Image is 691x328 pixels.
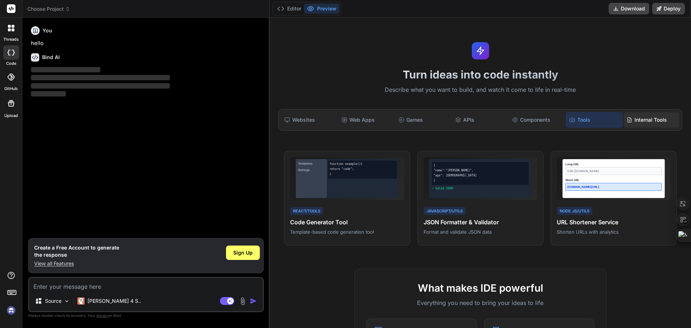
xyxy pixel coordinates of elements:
div: [DOMAIN_NAME][URL] [565,183,662,191]
p: Format and validate JSON data [424,229,537,235]
img: Claude 4 Sonnet [77,297,85,305]
div: Long URL [565,162,662,166]
div: "name":"[PERSON_NAME]", [433,169,527,173]
div: React/Tools [290,207,323,215]
div: } [433,179,527,183]
img: icon [250,297,257,305]
span: ‌ [31,91,66,96]
button: Download [609,3,649,14]
div: Web Apps [339,112,394,127]
label: code [6,60,16,67]
div: APIs [452,112,508,127]
p: [PERSON_NAME] 4 S.. [87,297,141,305]
div: Short URL [565,178,662,182]
div: return "code"; [330,167,396,171]
div: function example() { [330,162,396,166]
div: } [330,172,396,176]
p: Shorten URLs with analytics [557,229,670,235]
h1: Create a Free Account to generate the response [34,244,119,259]
div: Components [509,112,565,127]
div: Node.js/Utils [557,207,592,215]
h2: What makes IDE powerful [366,280,595,296]
h4: Code Generator Tool [290,218,404,226]
img: attachment [239,297,247,305]
button: Deploy [652,3,685,14]
button: Preview [304,4,339,14]
p: Template-based code generation tool [290,229,404,235]
h6: Bind AI [42,54,60,61]
div: JavaScript/Utils [424,207,466,215]
span: Choose Project [27,5,70,13]
div: Internal Tools [624,112,679,127]
button: Editor [274,4,304,14]
label: GitHub [4,86,18,92]
span: ‌ [31,75,170,80]
div: ✓ Valid JSON [432,187,529,191]
h6: You [42,27,52,34]
div: Settings [297,167,325,173]
div: Websites [281,112,337,127]
p: Always double-check its answers. Your in Bind [28,312,264,319]
img: signin [5,304,17,316]
div: { [433,163,527,168]
h4: URL Shortener Service [557,218,670,226]
span: privacy [96,313,109,318]
div: Templates [297,161,325,166]
span: ‌ [31,67,100,72]
div: "age": [DEMOGRAPHIC_DATA] [433,174,527,178]
div: Tools [566,112,622,127]
div: [URL][DOMAIN_NAME] [565,167,662,175]
span: ‌ [31,83,170,89]
div: Games [396,112,451,127]
p: View all Features [34,260,119,267]
img: Pick Models [64,298,70,304]
label: threads [3,36,19,42]
label: Upload [4,113,18,119]
p: Describe what you want to build, and watch it come to life in real-time [274,85,687,95]
p: hello [31,39,262,48]
h4: JSON Formatter & Validator [424,218,537,226]
span: Sign Up [233,249,253,256]
p: Everything you need to bring your ideas to life [366,298,595,307]
p: Source [45,297,62,305]
h1: Turn ideas into code instantly [274,68,687,81]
